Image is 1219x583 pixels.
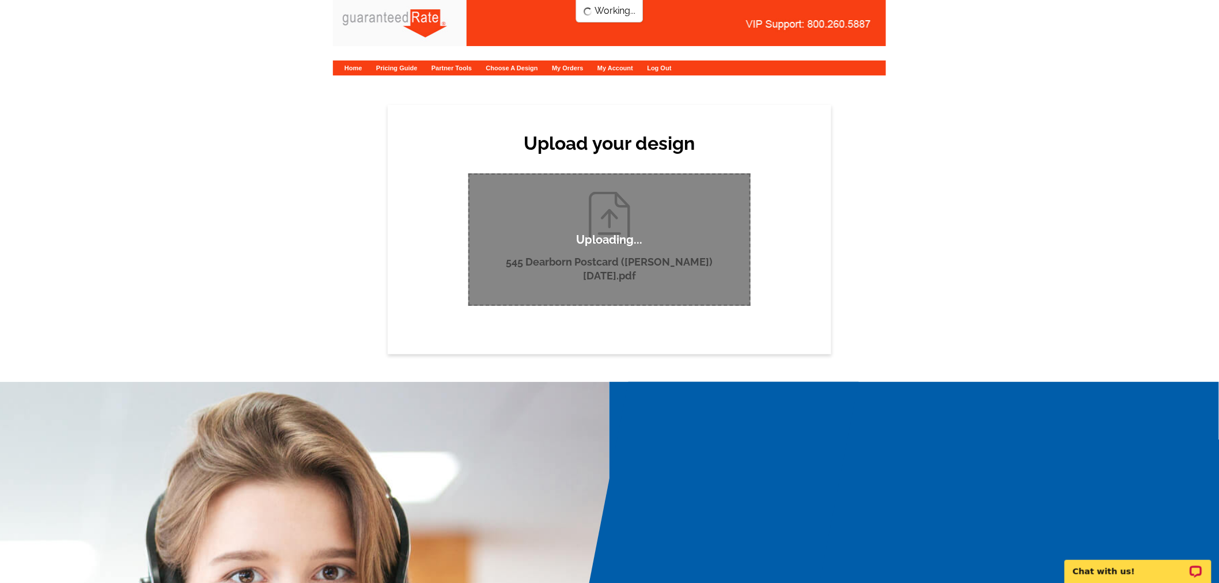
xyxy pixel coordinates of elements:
a: Choose A Design [486,65,538,71]
a: Partner Tools [431,65,472,71]
a: My Account [597,65,633,71]
a: My Orders [552,65,583,71]
p: Uploading... [577,233,643,247]
a: Home [344,65,362,71]
img: loading... [584,7,593,16]
h2: Upload your design [457,132,762,154]
a: Log Out [648,65,672,71]
iframe: LiveChat chat widget [1057,547,1219,583]
a: Pricing Guide [376,65,418,71]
